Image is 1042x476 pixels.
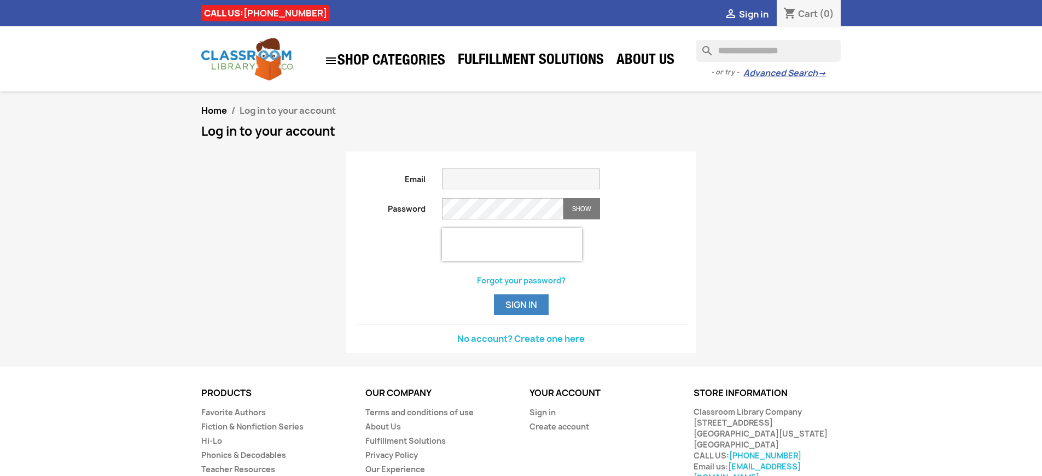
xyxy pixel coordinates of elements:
[365,388,513,398] p: Our company
[563,198,600,219] button: Show
[442,228,582,261] iframe: reCAPTCHA
[696,40,841,62] input: Search
[201,105,227,117] a: Home
[442,198,563,219] input: Password input
[365,421,401,432] a: About Us
[724,8,737,21] i: 
[452,50,609,72] a: Fulfillment Solutions
[201,5,330,21] div: CALL US:
[201,450,286,460] a: Phonics & Decodables
[711,67,743,78] span: - or try -
[201,421,304,432] a: Fiction & Nonfiction Series
[201,464,275,474] a: Teacher Resources
[743,68,826,79] a: Advanced Search→
[783,8,796,21] i: shopping_cart
[724,8,769,20] a:  Sign in
[201,436,222,446] a: Hi-Lo
[818,68,826,79] span: →
[819,8,834,20] span: (0)
[729,450,801,461] a: [PHONE_NUMBER]
[494,294,549,315] button: Sign in
[529,387,601,399] a: Your account
[694,388,841,398] p: Store information
[201,125,841,138] h1: Log in to your account
[798,8,818,20] span: Cart
[529,421,589,432] a: Create account
[529,407,556,417] a: Sign in
[240,105,336,117] span: Log in to your account
[243,7,327,19] a: [PHONE_NUMBER]
[739,8,769,20] span: Sign in
[347,169,434,185] label: Email
[324,54,337,67] i: 
[365,407,474,417] a: Terms and conditions of use
[201,407,266,417] a: Favorite Authors
[347,198,434,214] label: Password
[201,38,294,80] img: Classroom Library Company
[319,49,451,73] a: SHOP CATEGORIES
[696,40,709,53] i: search
[365,464,425,474] a: Our Experience
[365,436,446,446] a: Fulfillment Solutions
[201,388,349,398] p: Products
[365,450,418,460] a: Privacy Policy
[477,275,566,286] a: Forgot your password?
[611,50,680,72] a: About Us
[457,333,585,345] a: No account? Create one here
